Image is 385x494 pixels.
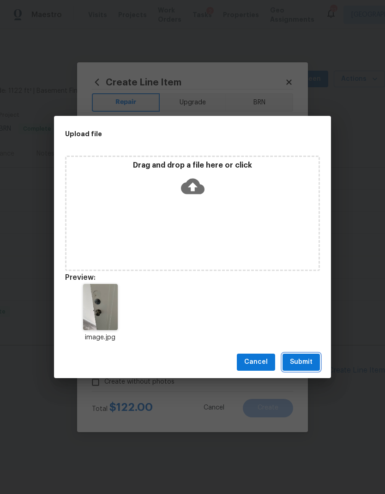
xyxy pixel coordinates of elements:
[66,161,319,170] p: Drag and drop a file here or click
[283,354,320,371] button: Submit
[290,356,313,368] span: Submit
[244,356,268,368] span: Cancel
[65,129,278,139] h2: Upload file
[237,354,275,371] button: Cancel
[83,284,118,330] img: 9k=
[65,333,135,343] p: image.jpg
